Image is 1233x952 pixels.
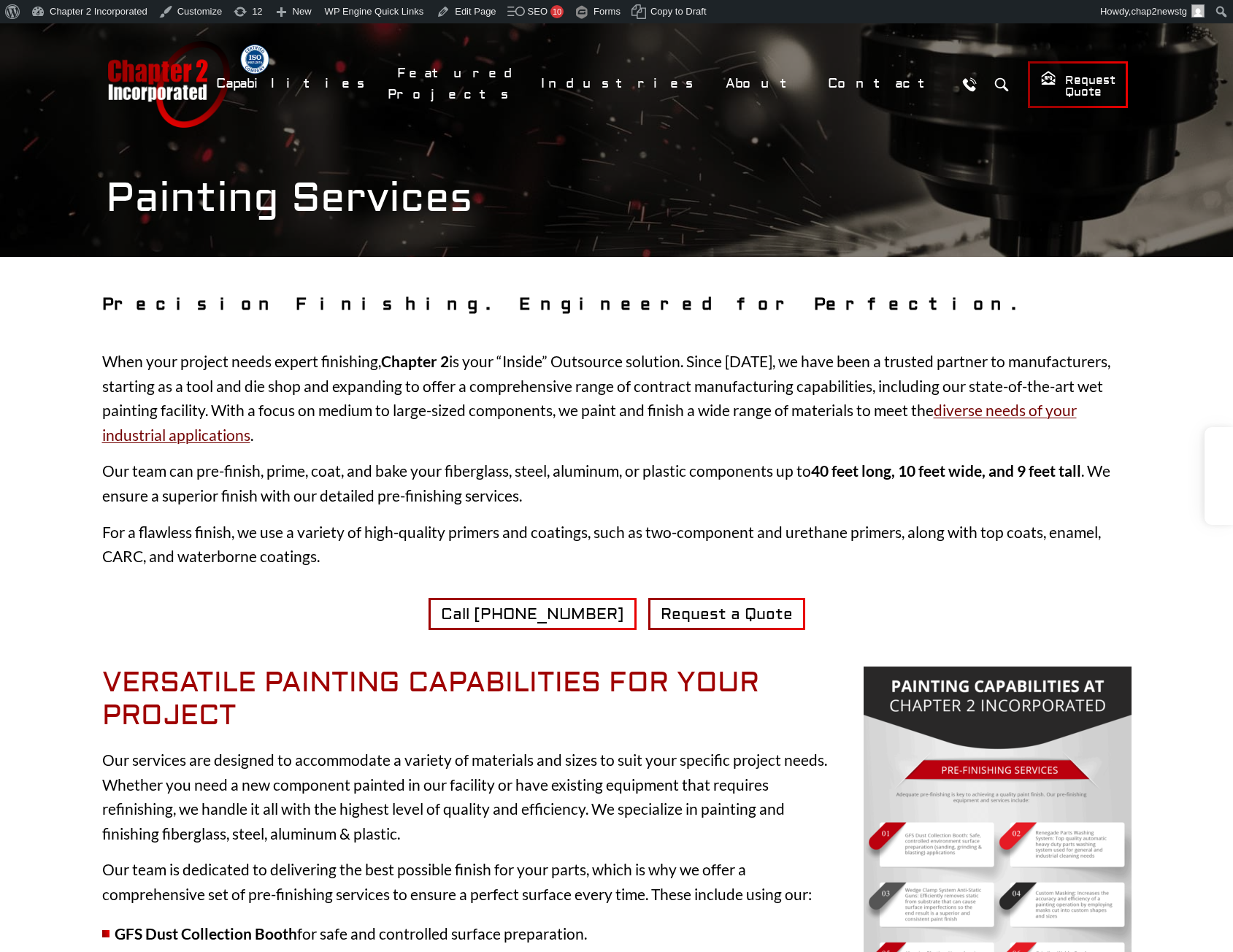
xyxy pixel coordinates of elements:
div: 10 [550,5,564,18]
p: Our team can pre-finish, prime, coat, and bake your fiberglass, steel, aluminum, or plastic compo... [102,458,1132,507]
a: About [716,68,811,99]
li: for safe and controlled surface preparation. [102,921,1132,946]
p: Our services are designed to accommodate a variety of materials and sizes to suit your specific p... [102,748,1132,845]
span: Call [PHONE_NUMBER] [441,604,624,624]
a: diverse needs of your industrial applications [102,401,1077,444]
span: Request Quote [1040,70,1115,100]
span: Request a Quote [661,604,793,624]
a: Chapter 2 Incorporated [106,41,230,128]
button: Search [988,71,1015,98]
a: Call Us [956,71,983,98]
strong: 40 feet long, 10 feet wide, and 9 feet tall [811,461,1081,480]
a: Featured Projects [388,58,524,110]
a: Request Quote [1028,61,1128,108]
a: Industries [531,68,709,99]
a: Capabilities [207,68,380,99]
span: chap2newstg [1131,6,1187,17]
p: For a flawless finish, we use a variety of high-quality primers and coatings, such as two-compone... [102,520,1132,569]
p: Our team is dedicated to delivering the best possible finish for your parts, which is why we offe... [102,857,1132,906]
strong: GFS Dust Collection Booth [115,924,297,943]
a: Call [PHONE_NUMBER] [429,598,637,630]
h2: Versatile Painting Capabilities for Your Project [102,667,1132,733]
h1: Painting Services [106,174,1128,223]
a: Request a Quote [648,598,805,630]
a: Contact [818,68,949,99]
strong: Chapter 2 [381,352,449,370]
strong: Precision Finishing. Engineered for Perfection. [102,293,1028,315]
p: When your project needs expert finishing, is your “Inside” Outsource solution. Since [DATE], we h... [102,349,1132,447]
